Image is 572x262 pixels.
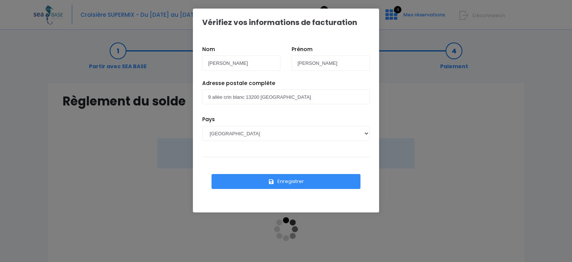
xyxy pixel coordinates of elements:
label: Adresse postale complète [202,79,275,87]
label: Prénom [292,45,312,53]
button: Enregistrer [212,174,360,189]
h1: Vérifiez vos informations de facturation [202,18,357,27]
label: Pays [202,116,215,123]
label: Nom [202,45,215,53]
